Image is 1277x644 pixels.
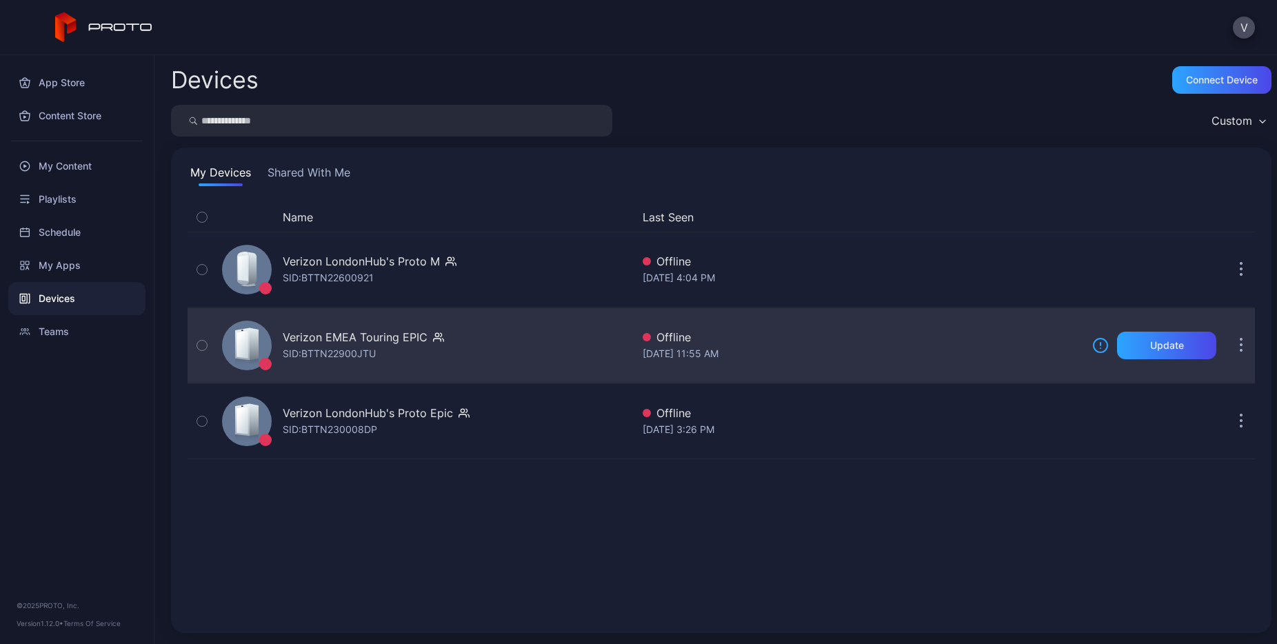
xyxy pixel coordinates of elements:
[283,270,374,286] div: SID: BTTN22600921
[1087,209,1211,225] div: Update Device
[1117,332,1216,359] button: Update
[17,600,137,611] div: © 2025 PROTO, Inc.
[171,68,259,92] h2: Devices
[1186,74,1258,85] div: Connect device
[188,164,254,186] button: My Devices
[643,405,1081,421] div: Offline
[1205,105,1271,137] button: Custom
[265,164,353,186] button: Shared With Me
[283,253,440,270] div: Verizon LondonHub's Proto M
[8,99,145,132] a: Content Store
[8,150,145,183] a: My Content
[8,249,145,282] a: My Apps
[1211,114,1252,128] div: Custom
[17,619,63,627] span: Version 1.12.0 •
[8,216,145,249] a: Schedule
[643,209,1076,225] button: Last Seen
[283,345,376,362] div: SID: BTTN22900JTU
[1227,209,1255,225] div: Options
[63,619,121,627] a: Terms Of Service
[283,405,453,421] div: Verizon LondonHub's Proto Epic
[8,282,145,315] a: Devices
[643,421,1081,438] div: [DATE] 3:26 PM
[643,270,1081,286] div: [DATE] 4:04 PM
[283,329,428,345] div: Verizon EMEA Touring EPIC
[643,345,1081,362] div: [DATE] 11:55 AM
[283,421,377,438] div: SID: BTTN230008DP
[8,183,145,216] a: Playlists
[1150,340,1184,351] div: Update
[8,315,145,348] a: Teams
[1172,66,1271,94] button: Connect device
[643,253,1081,270] div: Offline
[8,66,145,99] a: App Store
[643,329,1081,345] div: Offline
[283,209,313,225] button: Name
[1233,17,1255,39] button: V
